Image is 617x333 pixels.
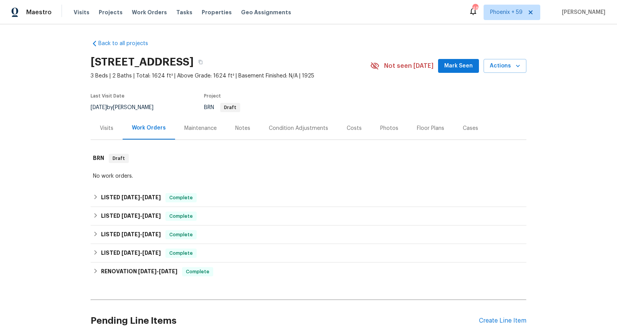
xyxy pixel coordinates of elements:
span: [DATE] [121,232,140,237]
span: Actions [490,61,520,71]
span: [DATE] [121,213,140,219]
span: Geo Assignments [241,8,291,16]
div: Floor Plans [417,124,444,132]
div: LISTED [DATE]-[DATE]Complete [91,207,526,225]
span: [DATE] [142,232,161,237]
div: BRN Draft [91,146,526,171]
span: [DATE] [142,195,161,200]
span: Mark Seen [444,61,473,71]
span: Draft [110,155,128,162]
span: - [121,195,161,200]
span: Project [204,94,221,98]
div: 484 [472,5,478,12]
span: Properties [202,8,232,16]
div: Visits [100,124,113,132]
div: Costs [347,124,362,132]
h6: LISTED [101,193,161,202]
h6: LISTED [101,230,161,239]
span: Work Orders [132,8,167,16]
span: [DATE] [121,195,140,200]
span: Tasks [176,10,192,15]
div: Maintenance [184,124,217,132]
span: [PERSON_NAME] [559,8,605,16]
div: Condition Adjustments [269,124,328,132]
h6: BRN [93,154,104,163]
div: RENOVATION [DATE]-[DATE]Complete [91,262,526,281]
div: LISTED [DATE]-[DATE]Complete [91,244,526,262]
button: Actions [484,59,526,73]
div: No work orders. [93,172,524,180]
h6: LISTED [101,212,161,221]
a: Back to all projects [91,40,165,47]
div: Notes [235,124,250,132]
span: Visits [74,8,89,16]
span: Complete [166,249,196,257]
div: Photos [380,124,398,132]
h6: RENOVATION [101,267,177,276]
div: Cases [463,124,478,132]
span: Last Visit Date [91,94,125,98]
div: LISTED [DATE]-[DATE]Complete [91,225,526,244]
div: LISTED [DATE]-[DATE]Complete [91,188,526,207]
button: Mark Seen [438,59,479,73]
span: BRN [204,105,240,110]
span: [DATE] [138,269,157,274]
span: Complete [166,194,196,202]
span: Phoenix + 59 [490,8,523,16]
div: by [PERSON_NAME] [91,103,163,112]
h6: LISTED [101,249,161,258]
span: [DATE] [91,105,107,110]
span: - [121,232,161,237]
span: Projects [99,8,123,16]
span: [DATE] [121,250,140,256]
span: - [138,269,177,274]
span: [DATE] [142,250,161,256]
div: Work Orders [132,124,166,132]
div: Create Line Item [479,317,526,325]
span: Complete [166,212,196,220]
span: Not seen [DATE] [384,62,433,70]
span: - [121,213,161,219]
span: Complete [183,268,212,276]
span: 3 Beds | 2 Baths | Total: 1624 ft² | Above Grade: 1624 ft² | Basement Finished: N/A | 1925 [91,72,370,80]
span: Draft [221,105,239,110]
h2: [STREET_ADDRESS] [91,58,194,66]
span: Maestro [26,8,52,16]
span: - [121,250,161,256]
span: Complete [166,231,196,239]
button: Copy Address [194,55,207,69]
span: [DATE] [142,213,161,219]
span: [DATE] [159,269,177,274]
